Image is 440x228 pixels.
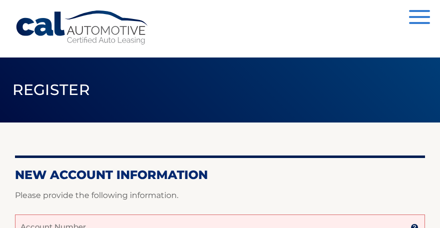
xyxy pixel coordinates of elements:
h2: New Account Information [15,167,425,182]
p: Please provide the following information. [15,188,425,202]
button: Menu [409,10,430,26]
span: Register [12,80,90,99]
a: Cal Automotive [15,10,150,45]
